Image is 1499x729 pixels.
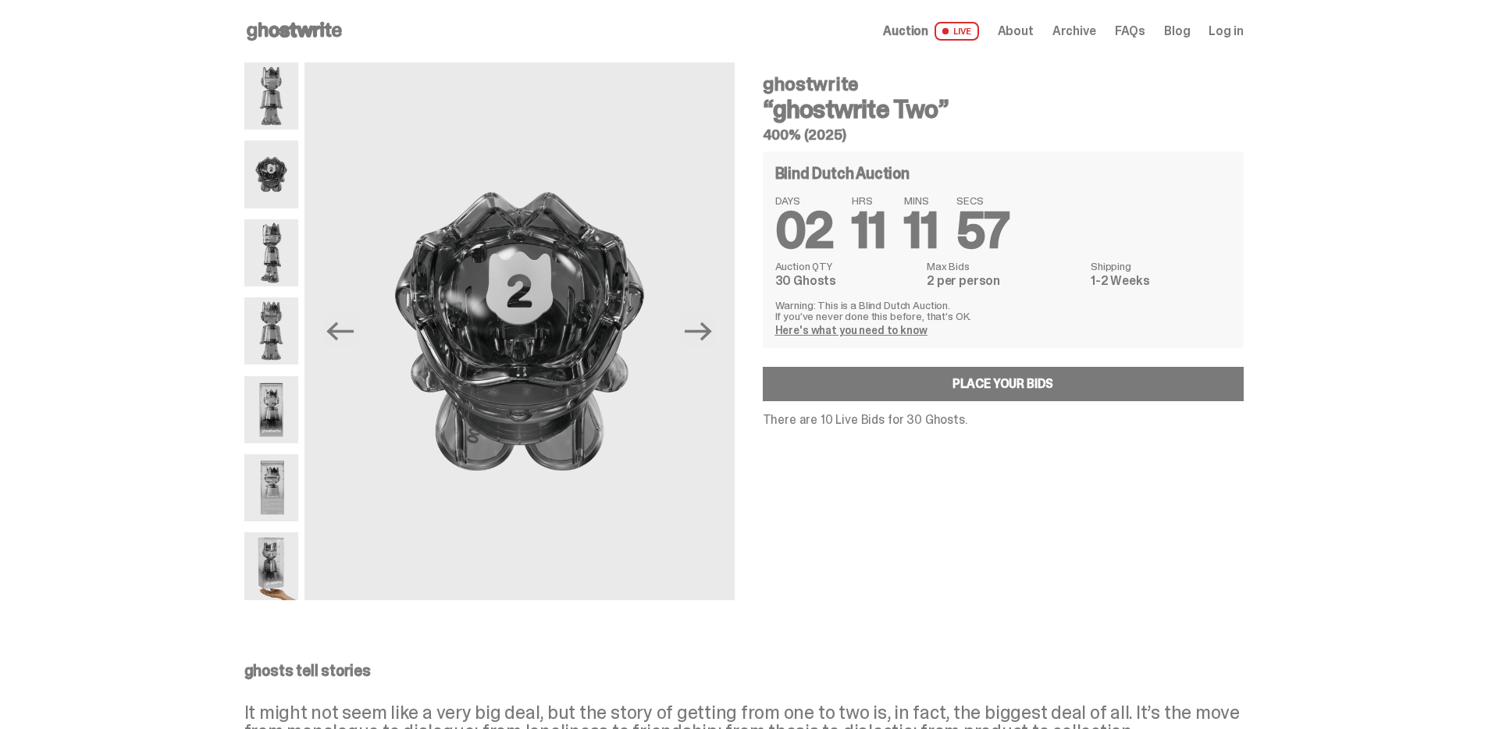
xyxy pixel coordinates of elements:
[883,22,978,41] a: Auction LIVE
[852,195,885,206] span: HRS
[998,25,1034,37] a: About
[927,261,1081,272] dt: Max Bids
[1209,25,1243,37] a: Log in
[244,532,298,599] img: ghostwrite_Two_Last.png
[1164,25,1190,37] a: Blog
[763,75,1244,94] h4: ghostwrite
[244,219,298,286] img: ghostwrite_Two_2.png
[763,414,1244,426] p: There are 10 Live Bids for 30 Ghosts.
[904,198,938,263] span: 11
[775,300,1231,322] p: Warning: This is a Blind Dutch Auction. If you’ve never done this before, that’s OK.
[244,62,298,130] img: ghostwrite_Two_1.png
[775,275,917,287] dd: 30 Ghosts
[956,198,1009,263] span: 57
[1091,261,1230,272] dt: Shipping
[304,62,735,600] img: ghostwrite_Two_13.png
[904,195,938,206] span: MINS
[1091,275,1230,287] dd: 1-2 Weeks
[763,97,1244,122] h3: “ghostwrite Two”
[244,140,298,208] img: ghostwrite_Two_13.png
[775,195,834,206] span: DAYS
[935,22,979,41] span: LIVE
[323,314,358,348] button: Previous
[775,198,834,263] span: 02
[763,128,1244,142] h5: 400% (2025)
[775,261,917,272] dt: Auction QTY
[244,376,298,443] img: ghostwrite_Two_14.png
[775,165,910,181] h4: Blind Dutch Auction
[244,454,298,521] img: ghostwrite_Two_17.png
[956,195,1009,206] span: SECS
[927,275,1081,287] dd: 2 per person
[682,314,716,348] button: Next
[763,367,1244,401] a: Place your Bids
[775,323,928,337] a: Here's what you need to know
[244,663,1244,678] p: ghosts tell stories
[1115,25,1145,37] a: FAQs
[1052,25,1096,37] a: Archive
[244,297,298,364] img: ghostwrite_Two_8.png
[852,198,885,263] span: 11
[883,25,928,37] span: Auction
